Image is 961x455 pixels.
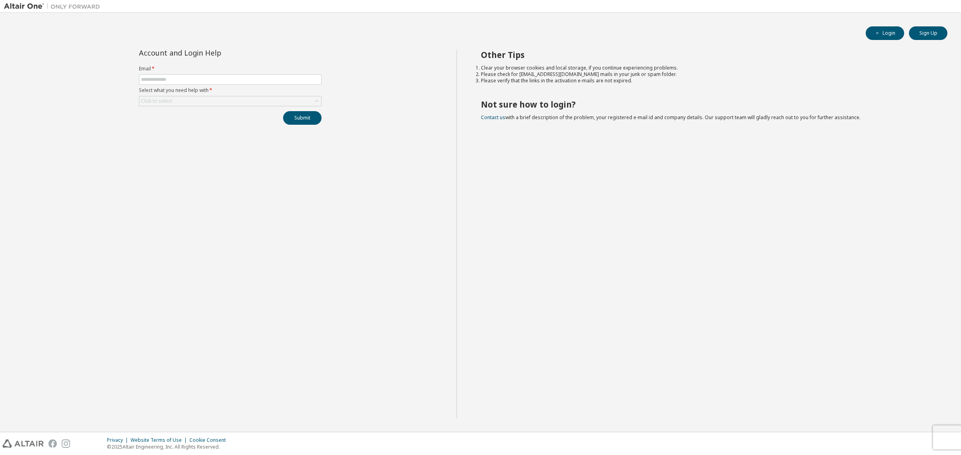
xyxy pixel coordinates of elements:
div: Privacy [107,437,131,443]
li: Please verify that the links in the activation e-mails are not expired. [481,78,933,84]
h2: Not sure how to login? [481,99,933,110]
img: Altair One [4,2,104,10]
div: Website Terms of Use [131,437,189,443]
li: Clear your browser cookies and local storage, if you continue experiencing problems. [481,65,933,71]
li: Please check for [EMAIL_ADDRESS][DOMAIN_NAME] mails in your junk or spam folder. [481,71,933,78]
img: instagram.svg [62,439,70,448]
button: Sign Up [909,26,947,40]
div: Click to select [141,98,172,104]
img: altair_logo.svg [2,439,44,448]
label: Email [139,66,322,72]
h2: Other Tips [481,50,933,60]
button: Login [866,26,904,40]
span: with a brief description of the problem, your registered e-mail id and company details. Our suppo... [481,114,860,121]
a: Contact us [481,114,505,121]
label: Select what you need help with [139,87,322,94]
div: Account and Login Help [139,50,285,56]
img: facebook.svg [48,439,57,448]
div: Click to select [139,96,321,106]
div: Cookie Consent [189,437,231,443]
button: Submit [283,111,322,125]
p: © 2025 Altair Engineering, Inc. All Rights Reserved. [107,443,231,450]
